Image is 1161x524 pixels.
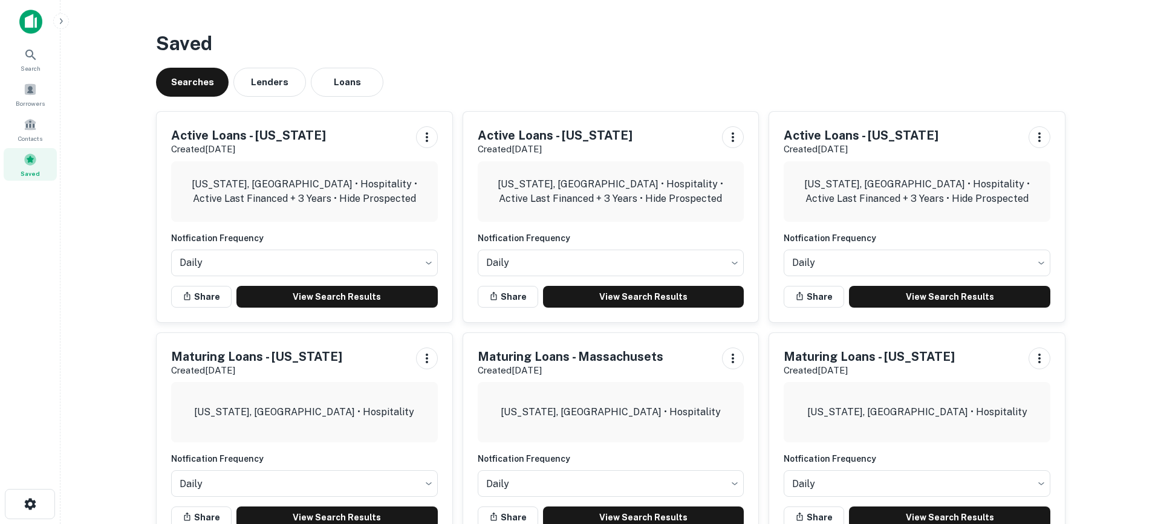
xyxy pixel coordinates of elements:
[171,231,438,245] h6: Notfication Frequency
[478,231,744,245] h6: Notfication Frequency
[4,148,57,181] a: Saved
[478,126,633,144] h5: Active Loans - [US_STATE]
[784,363,955,378] p: Created [DATE]
[233,68,306,97] button: Lenders
[4,43,57,76] a: Search
[784,286,844,308] button: Share
[171,126,326,144] h5: Active Loans - [US_STATE]
[311,68,383,97] button: Loans
[784,452,1050,465] h6: Notfication Frequency
[236,286,438,308] a: View Search Results
[478,142,633,157] p: Created [DATE]
[171,142,326,157] p: Created [DATE]
[478,286,538,308] button: Share
[849,286,1050,308] a: View Search Results
[1101,427,1161,485] iframe: Chat Widget
[16,99,45,108] span: Borrowers
[793,177,1041,206] p: [US_STATE], [GEOGRAPHIC_DATA] • Hospitality • Active Last Financed + 3 Years • Hide Prospected
[18,134,42,143] span: Contacts
[487,177,735,206] p: [US_STATE], [GEOGRAPHIC_DATA] • Hospitality • Active Last Financed + 3 Years • Hide Prospected
[478,467,744,500] div: Without label
[171,467,438,500] div: Without label
[478,246,744,280] div: Without label
[21,169,40,178] span: Saved
[4,78,57,111] a: Borrowers
[171,452,438,465] h6: Notfication Frequency
[543,286,744,308] a: View Search Results
[21,63,41,73] span: Search
[501,405,721,419] p: [US_STATE], [GEOGRAPHIC_DATA] • Hospitality
[784,231,1050,245] h6: Notfication Frequency
[784,246,1050,280] div: Without label
[478,452,744,465] h6: Notfication Frequency
[784,348,955,366] h5: Maturing Loans - [US_STATE]
[194,405,414,419] p: [US_STATE], [GEOGRAPHIC_DATA] • Hospitality
[478,363,663,378] p: Created [DATE]
[171,363,342,378] p: Created [DATE]
[181,177,428,206] p: [US_STATE], [GEOGRAPHIC_DATA] • Hospitality • Active Last Financed + 3 Years • Hide Prospected
[784,467,1050,500] div: Without label
[807,405,1027,419] p: [US_STATE], [GEOGRAPHIC_DATA] • Hospitality
[19,10,42,34] img: capitalize-icon.png
[156,68,229,97] button: Searches
[171,286,232,308] button: Share
[171,348,342,366] h5: Maturing Loans - [US_STATE]
[784,142,938,157] p: Created [DATE]
[478,348,663,366] h5: Maturing Loans - Massachusets
[156,29,1065,58] h3: Saved
[784,126,938,144] h5: Active Loans - [US_STATE]
[171,246,438,280] div: Without label
[4,113,57,146] a: Contacts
